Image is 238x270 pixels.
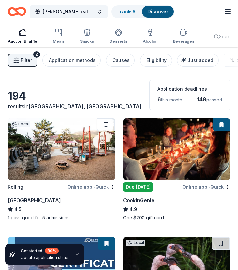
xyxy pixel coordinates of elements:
span: [PERSON_NAME] eating contest 2 [43,8,95,16]
div: 2 [33,51,40,58]
div: Snacks [80,39,94,44]
button: Eligibility [140,54,172,67]
div: 1 pass good for 5 admissions [8,215,115,221]
div: Eligibility [146,56,167,64]
a: Image for Bay Area Discovery MuseumLocalRollingOnline app•Quick[GEOGRAPHIC_DATA]4.51 pass good fo... [8,118,115,221]
div: Due [DATE] [123,182,153,192]
div: CookinGenie [123,196,154,204]
span: Search [219,33,235,41]
a: Track· 6 [117,9,136,14]
div: Get started [21,248,70,254]
span: • [93,184,95,190]
span: 4.5 [14,205,21,213]
img: Image for CookinGenie [123,118,230,180]
button: Track· 6Discover [111,5,174,18]
div: Online app Quick [67,183,115,191]
div: Local [126,240,145,246]
a: Image for CookinGenieDue [DATE]Online app•QuickCookinGenie4.9One $200 gift card [123,118,231,221]
div: Beverages [173,39,194,44]
button: Application methods [42,54,101,67]
span: 4.9 [130,205,137,213]
div: 194 [8,89,142,102]
button: Meals [53,26,64,47]
button: Snacks [80,26,94,47]
span: • [208,184,210,190]
span: Just added [187,57,213,63]
div: Meals [53,39,64,44]
div: Causes [112,56,130,64]
button: Desserts [109,26,127,47]
div: One $200 gift card [123,215,231,221]
span: this month [161,97,182,102]
div: Update application status [21,255,70,260]
span: in [24,103,142,110]
div: [GEOGRAPHIC_DATA] [8,196,61,204]
span: Filter [21,56,32,64]
div: Application methods [49,56,96,64]
div: Local [11,121,30,127]
img: Image for Bay Area Discovery Museum [8,118,115,180]
a: Discover [147,9,168,14]
div: Application deadlines [157,85,222,93]
a: Home [8,4,26,19]
span: 6 [157,96,161,103]
button: Beverages [173,26,194,47]
button: [PERSON_NAME] eating contest 2 [30,5,108,18]
div: Auction & raffle [8,39,37,44]
span: [GEOGRAPHIC_DATA], [GEOGRAPHIC_DATA] [28,103,142,110]
span: passed [206,97,222,102]
div: Rolling [8,183,23,191]
button: Just added [177,54,219,67]
div: results [8,102,142,110]
div: Alcohol [143,39,157,44]
button: Causes [106,54,135,67]
button: Alcohol [143,26,157,47]
div: 80 % [45,248,59,254]
span: 149 [197,96,206,103]
div: Online app Quick [182,183,230,191]
div: Desserts [109,39,127,44]
button: Auction & raffle [8,26,37,47]
button: Filter2 [8,54,37,67]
